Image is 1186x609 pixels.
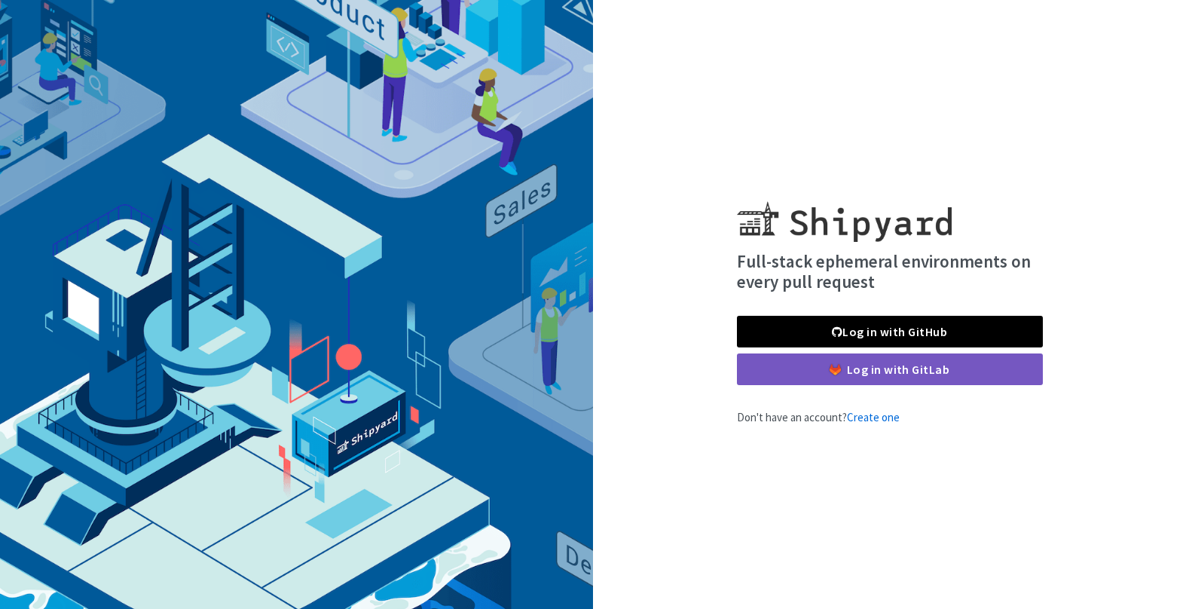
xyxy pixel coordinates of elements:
[830,364,841,375] img: gitlab-color.svg
[737,316,1043,347] a: Log in with GitHub
[737,353,1043,385] a: Log in with GitLab
[737,183,952,242] img: Shipyard logo
[737,251,1043,292] h4: Full-stack ephemeral environments on every pull request
[847,410,900,424] a: Create one
[737,410,900,424] span: Don't have an account?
